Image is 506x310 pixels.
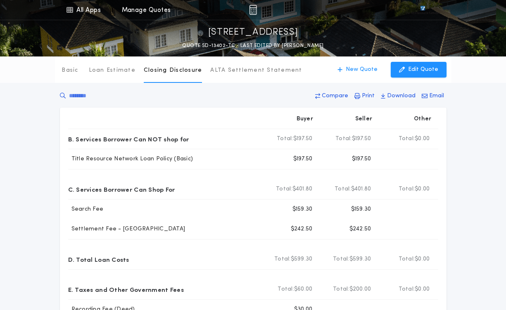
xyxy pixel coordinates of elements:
span: $401.80 [351,185,371,193]
p: Other [414,115,431,123]
span: $599.30 [349,255,371,263]
span: $0.00 [415,255,430,263]
span: $0.00 [415,185,430,193]
b: Total: [333,285,349,294]
p: E. Taxes and Other Government Fees [68,283,184,296]
b: Total: [335,135,352,143]
b: Total: [333,255,349,263]
b: Total: [278,285,294,294]
span: $599.30 [291,255,313,263]
b: Total: [274,255,291,263]
p: Settlement Fee - [GEOGRAPHIC_DATA] [68,225,185,233]
p: Search Fee [68,205,104,214]
p: Print [362,92,375,100]
p: $159.30 [292,205,313,214]
p: Compare [322,92,348,100]
p: Edit Quote [408,66,438,74]
p: C. Services Borrower Can Shop For [68,183,175,196]
button: Download [378,89,418,103]
p: ALTA Settlement Statement [210,66,302,75]
img: vs-icon [405,6,440,14]
span: $197.50 [293,135,313,143]
p: New Quote [346,66,378,74]
span: $200.00 [349,285,371,294]
p: [STREET_ADDRESS] [208,26,298,39]
b: Total: [277,135,293,143]
span: $0.00 [415,135,430,143]
b: Total: [276,185,292,193]
button: New Quote [329,62,386,77]
img: img [249,5,257,15]
p: $242.50 [291,225,313,233]
p: Buyer [297,115,313,123]
p: QUOTE SD-13402-TC - LAST EDITED BY [PERSON_NAME] [182,42,323,50]
b: Total: [399,185,415,193]
p: B. Services Borrower Can NOT shop for [68,132,189,146]
p: Basic [62,66,78,75]
span: $60.00 [294,285,313,294]
p: Loan Estimate [89,66,135,75]
span: $0.00 [415,285,430,294]
span: $197.50 [352,135,371,143]
button: Compare [313,89,351,103]
p: $159.30 [351,205,371,214]
p: $242.50 [349,225,371,233]
p: Download [387,92,416,100]
button: Email [419,89,447,103]
p: $197.50 [293,155,313,163]
p: $197.50 [352,155,371,163]
p: Seller [355,115,373,123]
button: Edit Quote [391,62,447,77]
b: Total: [399,285,415,294]
b: Total: [335,185,351,193]
button: Print [352,89,377,103]
b: Total: [399,135,415,143]
p: D. Total Loan Costs [68,253,129,266]
p: Closing Disclosure [144,66,202,75]
b: Total: [399,255,415,263]
p: Email [429,92,444,100]
p: Title Resource Network Loan Policy (Basic) [68,155,193,163]
span: $401.80 [292,185,313,193]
